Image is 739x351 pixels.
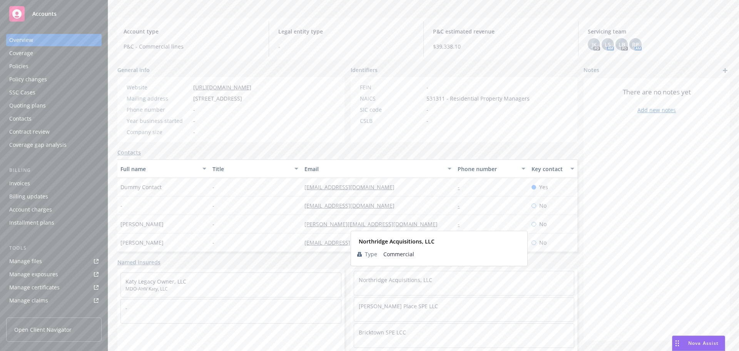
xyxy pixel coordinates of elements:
[6,268,102,280] a: Manage exposures
[6,47,102,59] a: Coverage
[9,34,33,46] div: Overview
[301,160,455,178] button: Email
[125,304,127,312] a: -
[117,258,161,266] a: Named insureds
[360,117,423,125] div: CSLB
[6,126,102,138] a: Contract review
[212,220,214,228] span: -
[632,40,639,49] span: RP
[304,220,444,228] a: [PERSON_NAME][EMAIL_ADDRESS][DOMAIN_NAME]
[365,250,377,258] span: Type
[426,106,428,114] span: -
[120,220,164,228] span: [PERSON_NAME]
[672,336,682,351] div: Drag to move
[193,94,242,102] span: [STREET_ADDRESS]
[6,177,102,190] a: Invoices
[539,202,547,210] span: No
[9,294,48,307] div: Manage claims
[6,307,102,320] a: Manage BORs
[120,238,164,247] span: [PERSON_NAME]
[6,190,102,203] a: Billing updates
[9,177,30,190] div: Invoices
[584,66,599,75] span: Notes
[351,66,378,74] span: Identifiers
[120,202,122,210] span: -
[127,106,190,114] div: Phone number
[6,281,102,294] a: Manage certificates
[623,87,691,97] span: There are no notes yet
[359,302,438,310] a: [PERSON_NAME] Place SPE LLC
[127,128,190,136] div: Company size
[637,106,676,114] a: Add new notes
[6,113,102,125] a: Contacts
[9,113,32,125] div: Contacts
[9,203,52,216] div: Account charges
[458,183,466,191] a: -
[9,99,46,112] div: Quoting plans
[120,165,198,173] div: Full name
[721,66,730,75] a: add
[6,255,102,267] a: Manage files
[433,42,569,50] span: $39,338.10
[359,238,435,245] strong: Northridge Acquisitions, LLC
[193,117,195,125] span: -
[14,326,72,334] span: Open Client Navigator
[32,11,57,17] span: Accounts
[9,268,58,280] div: Manage exposures
[6,244,102,252] div: Tools
[455,160,528,178] button: Phone number
[6,166,102,174] div: Billing
[127,94,190,102] div: Mailing address
[539,238,547,247] span: No
[6,203,102,216] a: Account charges
[6,217,102,229] a: Installment plans
[6,99,102,112] a: Quoting plans
[458,220,466,228] a: -
[458,202,466,209] a: -
[212,165,290,173] div: Title
[124,42,259,50] span: P&C - Commercial lines
[605,40,611,49] span: LS
[672,336,725,351] button: Nova Assist
[6,73,102,86] a: Policy changes
[528,160,577,178] button: Key contact
[125,278,186,285] a: Katy Legacy Owner, LLC
[539,220,547,228] span: No
[359,276,432,284] a: Northridge Acquisitions, LLC
[117,160,209,178] button: Full name
[6,3,102,25] a: Accounts
[588,27,724,35] span: Servicing team
[360,83,423,91] div: FEIN
[539,183,548,191] span: Yes
[9,190,48,203] div: Billing updates
[9,126,50,138] div: Contract review
[124,27,259,35] span: Account type
[9,139,67,151] div: Coverage gap analysis
[6,60,102,72] a: Policies
[6,294,102,307] a: Manage claims
[6,86,102,99] a: SSC Cases
[532,165,566,173] div: Key contact
[127,117,190,125] div: Year business started
[193,106,195,114] span: -
[117,148,141,156] a: Contacts
[127,83,190,91] div: Website
[212,183,214,191] span: -
[6,139,102,151] a: Coverage gap analysis
[278,42,414,50] span: -
[193,128,195,136] span: -
[426,94,530,102] span: 531311 - Residential Property Managers
[304,165,443,173] div: Email
[212,238,214,247] span: -
[688,340,719,346] span: Nova Assist
[433,27,569,35] span: P&C estimated revenue
[9,307,45,320] div: Manage BORs
[458,165,517,173] div: Phone number
[6,34,102,46] a: Overview
[304,239,401,246] a: [EMAIL_ADDRESS][DOMAIN_NAME]
[304,202,401,209] a: [EMAIL_ADDRESS][DOMAIN_NAME]
[592,40,597,49] span: JK
[9,73,47,86] div: Policy changes
[426,83,428,91] span: -
[9,47,33,59] div: Coverage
